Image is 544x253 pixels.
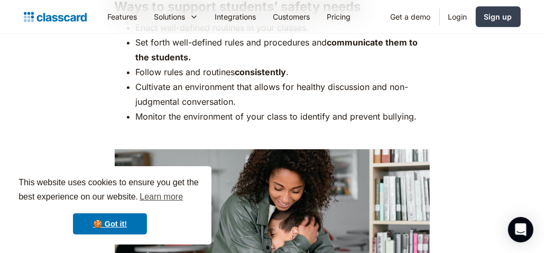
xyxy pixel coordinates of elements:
div: cookieconsent [8,166,211,245]
div: Sign up [484,11,512,22]
a: learn more about cookies [138,189,185,205]
li: Monitor the environment of your class to identify and prevent bullying. [136,109,430,124]
a: Integrations [207,5,265,29]
div: Solutions [154,11,186,22]
a: dismiss cookie message [73,213,147,234]
li: Follow rules and routines . [136,65,430,79]
p: ‍ [115,129,430,144]
a: Get a demo [382,5,439,29]
li: Cultivate an environment that allows for healthy discussion and non-judgmental conversation. [136,79,430,109]
li: Set forth well-defined rules and procedures and [136,35,430,65]
a: Customers [265,5,319,29]
div: Open Intercom Messenger [508,217,533,242]
a: Features [99,5,146,29]
a: home [24,10,87,24]
a: Pricing [319,5,359,29]
div: Solutions [146,5,207,29]
span: This website uses cookies to ensure you get the best experience on our website. [19,176,201,205]
a: Login [440,5,476,29]
strong: consistently [235,67,287,77]
a: Sign up [476,6,521,27]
